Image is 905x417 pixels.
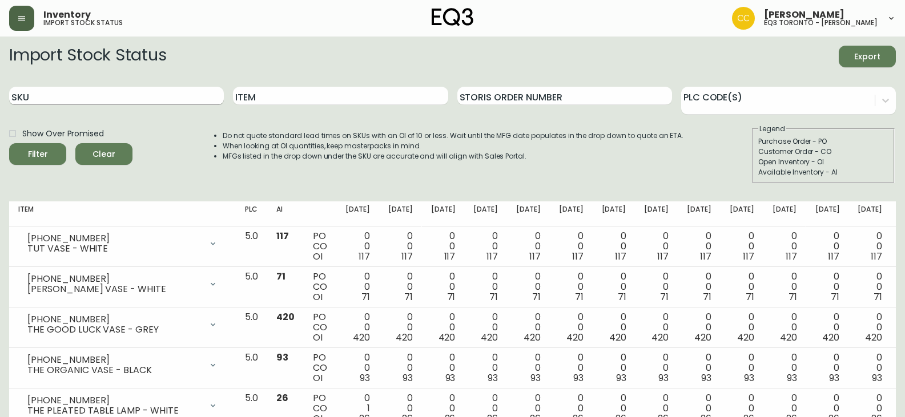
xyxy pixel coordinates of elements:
[236,307,267,348] td: 5.0
[388,231,413,262] div: 0 0
[746,290,754,303] span: 71
[872,371,882,384] span: 93
[388,272,413,302] div: 0 0
[9,143,66,165] button: Filter
[730,231,754,262] div: 0 0
[858,231,882,262] div: 0 0
[473,312,498,343] div: 0 0
[806,201,849,226] th: [DATE]
[773,272,797,302] div: 0 0
[763,201,806,226] th: [DATE]
[516,312,541,343] div: 0 0
[27,395,202,406] div: [PHONE_NUMBER]
[27,365,202,375] div: THE ORGANIC VASE - BLACK
[529,250,541,263] span: 117
[345,353,370,383] div: 0 0
[236,226,267,267] td: 5.0
[602,272,626,302] div: 0 0
[404,290,413,303] span: 71
[516,231,541,262] div: 0 0
[657,250,669,263] span: 117
[678,201,721,226] th: [DATE]
[223,141,684,151] li: When looking at OI quantities, keep masterpacks in mind.
[524,331,541,344] span: 420
[313,250,323,263] span: OI
[700,250,711,263] span: 117
[602,312,626,343] div: 0 0
[644,353,669,383] div: 0 0
[85,147,123,161] span: Clear
[780,331,797,344] span: 420
[815,231,840,262] div: 0 0
[575,290,584,303] span: 71
[236,201,267,226] th: PLC
[658,371,669,384] span: 93
[486,250,498,263] span: 117
[593,201,635,226] th: [DATE]
[572,250,584,263] span: 117
[75,143,132,165] button: Clear
[758,167,888,177] div: Available Inventory - AI
[431,272,456,302] div: 0 0
[732,7,755,30] img: ec7176bad513007d25397993f68ebbfb
[27,355,202,365] div: [PHONE_NUMBER]
[559,231,584,262] div: 0 0
[773,231,797,262] div: 0 0
[758,124,786,134] legend: Legend
[27,233,202,244] div: [PHONE_NUMBER]
[871,250,882,263] span: 117
[27,274,202,284] div: [PHONE_NUMBER]
[848,201,891,226] th: [DATE]
[236,348,267,388] td: 5.0
[815,312,840,343] div: 0 0
[694,331,711,344] span: 420
[848,50,887,64] span: Export
[651,331,669,344] span: 420
[516,353,541,383] div: 0 0
[447,290,456,303] span: 71
[858,353,882,383] div: 0 0
[687,272,711,302] div: 0 0
[615,250,626,263] span: 117
[481,331,498,344] span: 420
[644,272,669,302] div: 0 0
[473,231,498,262] div: 0 0
[359,250,370,263] span: 117
[635,201,678,226] th: [DATE]
[431,353,456,383] div: 0 0
[573,371,584,384] span: 93
[744,371,754,384] span: 93
[439,331,456,344] span: 420
[313,371,323,384] span: OI
[276,351,288,364] span: 93
[444,250,456,263] span: 117
[345,231,370,262] div: 0 0
[336,201,379,226] th: [DATE]
[396,331,413,344] span: 420
[403,371,413,384] span: 93
[822,331,839,344] span: 420
[28,147,48,161] div: Filter
[550,201,593,226] th: [DATE]
[743,250,754,263] span: 117
[687,312,711,343] div: 0 0
[616,371,626,384] span: 93
[388,353,413,383] div: 0 0
[764,19,878,26] h5: eq3 toronto - [PERSON_NAME]
[432,8,474,26] img: logo
[787,371,797,384] span: 93
[730,312,754,343] div: 0 0
[27,244,202,254] div: TUT VASE - WHITE
[644,312,669,343] div: 0 0
[422,201,465,226] th: [DATE]
[27,406,202,416] div: THE PLEATED TABLE LAMP - WHITE
[236,267,267,307] td: 5.0
[276,270,285,283] span: 71
[858,312,882,343] div: 0 0
[559,272,584,302] div: 0 0
[874,290,882,303] span: 71
[43,10,91,19] span: Inventory
[276,310,295,323] span: 420
[43,19,123,26] h5: import stock status
[828,250,839,263] span: 117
